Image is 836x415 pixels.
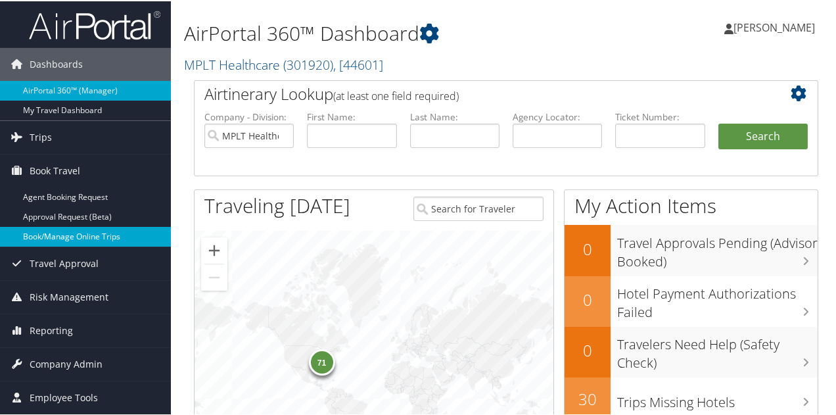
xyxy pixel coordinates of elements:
h2: 0 [565,338,611,360]
input: Search for Traveler [413,195,543,220]
span: (at least one field required) [333,87,459,102]
span: Reporting [30,313,73,346]
span: Trips [30,120,52,153]
label: Agency Locator: [513,109,602,122]
h1: Traveling [DATE] [204,191,350,218]
h2: 30 [565,387,611,409]
button: Zoom in [201,236,227,262]
span: Company Admin [30,347,103,379]
a: 0Hotel Payment Authorizations Failed [565,275,818,326]
h2: 0 [565,287,611,310]
span: ( 301920 ) [283,55,333,72]
label: Company - Division: [204,109,294,122]
label: Ticket Number: [615,109,705,122]
span: Employee Tools [30,380,98,413]
span: Travel Approval [30,246,99,279]
label: First Name: [307,109,396,122]
h1: AirPortal 360™ Dashboard [184,18,613,46]
button: Search [718,122,808,149]
h2: Airtinerary Lookup [204,82,756,104]
span: Dashboards [30,47,83,80]
h1: My Action Items [565,191,818,218]
a: 0Travelers Need Help (Safety Check) [565,326,818,376]
span: Risk Management [30,280,108,312]
span: Book Travel [30,153,80,186]
a: [PERSON_NAME] [724,7,828,46]
a: MPLT Healthcare [184,55,383,72]
h3: Travel Approvals Pending (Advisor Booked) [617,226,818,270]
span: [PERSON_NAME] [733,19,815,34]
label: Last Name: [410,109,499,122]
button: Zoom out [201,263,227,289]
img: airportal-logo.png [29,9,160,39]
h3: Travelers Need Help (Safety Check) [617,328,818,371]
a: 0Travel Approvals Pending (Advisor Booked) [565,224,818,274]
h3: Trips Missing Hotels [617,385,818,410]
span: , [ 44601 ] [333,55,383,72]
h3: Hotel Payment Authorizations Failed [617,277,818,320]
div: 71 [309,348,335,374]
h2: 0 [565,237,611,259]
